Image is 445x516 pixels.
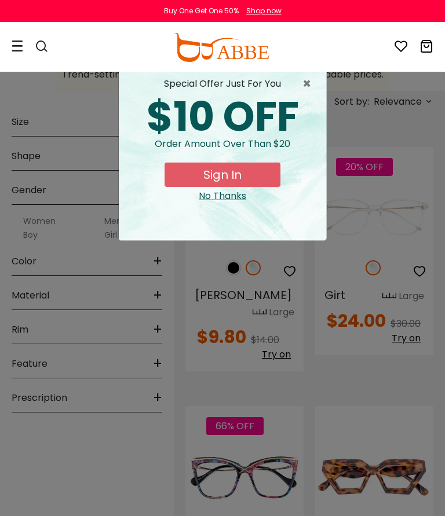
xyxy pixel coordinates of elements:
div: Close [128,189,317,203]
button: Sign In [165,163,280,187]
div: Order amount over than $20 [128,137,317,163]
img: abbeglasses.com [174,33,269,62]
button: Close [302,77,317,91]
div: Shop now [246,6,282,16]
span: × [302,77,317,91]
a: Shop now [240,6,282,16]
div: $10 OFF [128,97,317,137]
div: special offer just for you [128,77,317,91]
div: Buy One Get One 50% [164,6,239,16]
